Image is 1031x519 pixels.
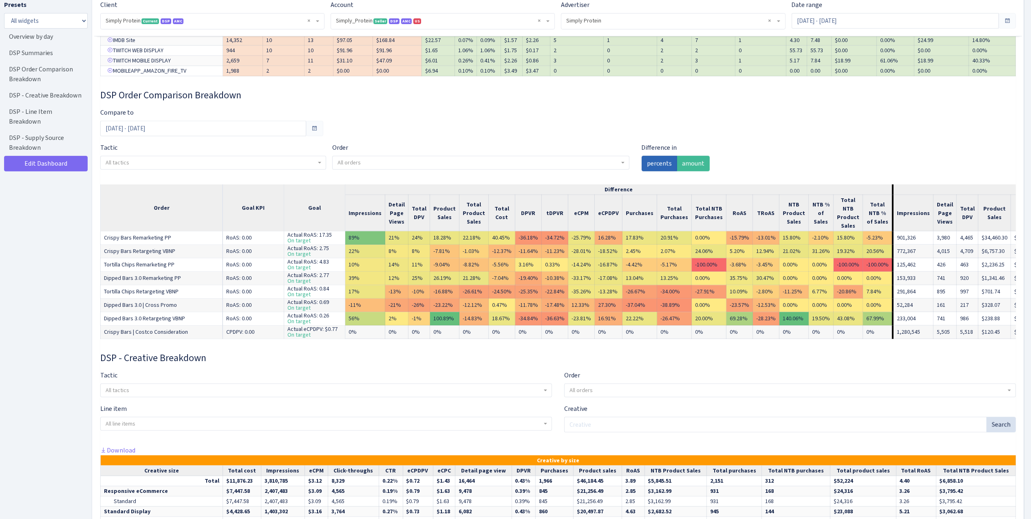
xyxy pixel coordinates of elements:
span: All orders [338,159,361,166]
td: -16.88% [430,285,459,299]
td: -35.26% [568,285,595,299]
td: -11% [345,299,385,312]
td: -3.45% [753,258,779,272]
td: 153,933 [893,272,934,285]
td: -5.56% [489,258,515,272]
td: -25.35% [515,285,542,299]
td: -17.08% [595,272,623,285]
a: DSP - Creative Breakdown [4,87,86,104]
td: $0.86 [522,56,550,66]
span: Simply Protein [561,13,785,29]
td: Actual RoAS: 4.83 [284,258,345,272]
td: Dipped Bars 3.0 | Cross Promo [101,299,223,312]
td: -1.03% [459,245,489,258]
td: 35.75% [726,272,753,285]
span: DSP [389,18,400,24]
td: 12.94% [753,245,779,258]
td: 55.73 [786,46,807,56]
td: -11.25% [779,285,809,299]
td: -18.52% [595,245,623,258]
td: $22.57 [422,35,455,46]
td: 40.33% [969,56,1016,66]
td: 4,465 [957,231,978,245]
td: -2.10% [809,231,834,245]
td: 15.80% [779,231,809,245]
td: TWITCH WEB DISPLAY [101,46,223,56]
td: 21.28% [459,272,489,285]
th: Total DPV [957,195,978,231]
th: Total Cost [489,195,515,231]
td: 0 [657,66,691,76]
td: 31.26% [809,245,834,258]
td: RoAS: 0.00 [223,299,284,312]
th: Goal [284,184,345,231]
td: -5.23% [863,231,893,245]
td: -4.42% [623,258,657,272]
td: $6.94 [422,66,455,76]
td: 2.45% [623,245,657,258]
td: 0.41% [477,56,501,66]
td: MOBILEAPP_AMAZON_FIRE_TV [101,66,223,76]
td: 0.00 [807,66,831,76]
td: 89% [345,231,385,245]
td: $0.00 [831,46,877,56]
td: 0.00% [969,46,1016,56]
td: 895 [934,285,957,299]
td: $91.96 [333,46,373,56]
td: 3 [691,56,735,66]
td: 3.16% [515,258,542,272]
td: RoAS: 0.00 [223,245,284,258]
td: 741 [934,272,957,285]
td: 14% [385,258,408,272]
span: On target [287,277,311,285]
td: 291,864 [893,285,934,299]
td: 55.73 [807,46,831,56]
span: Remove all items [307,17,310,25]
td: -100.00% [834,258,863,272]
h3: Widget #36 [100,89,1016,101]
td: 1.06% [477,46,501,56]
td: 13.04% [623,272,657,285]
td: $47.09 [373,56,422,66]
td: -10% [408,285,430,299]
td: 11 [304,56,333,66]
td: 0.00% [809,258,834,272]
td: 25% [408,272,430,285]
td: -7.04% [489,272,515,285]
td: 3 [550,56,603,66]
td: 1 [735,35,786,46]
td: -100.00% [863,258,893,272]
td: 4,015 [934,245,957,258]
td: 1,988 [223,66,263,76]
td: $2.26 [501,56,522,66]
td: 2 [691,46,735,56]
td: 0 [603,66,657,76]
td: 17% [345,285,385,299]
td: 426 [934,258,957,272]
td: 10 [263,46,305,56]
td: 3,980 [934,231,957,245]
td: Crispy Bars Remarketing PP [101,231,223,245]
td: 1 [735,56,786,66]
td: 17.83% [623,231,657,245]
td: Actual RoAS: 2.75 [284,245,345,258]
a: Overview by day [4,29,86,45]
th: Total Product Sales [459,195,489,231]
th: Order [101,184,223,231]
td: IMDB Site [101,35,223,46]
td: 2 [657,46,691,56]
td: 30.47% [753,272,779,285]
td: 4 [657,35,691,46]
td: -13.01% [753,231,779,245]
td: 0.00% [969,66,1016,76]
td: 944 [223,46,263,56]
td: 7.84 [807,56,831,66]
td: -21% [385,299,408,312]
td: 0 [603,56,657,66]
span: On target [287,237,311,244]
td: 0.26% [455,56,477,66]
td: -16.87% [595,258,623,272]
td: -5.17% [657,258,692,272]
td: $24.99 [914,35,969,46]
a: DSP Summaries [4,45,86,61]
